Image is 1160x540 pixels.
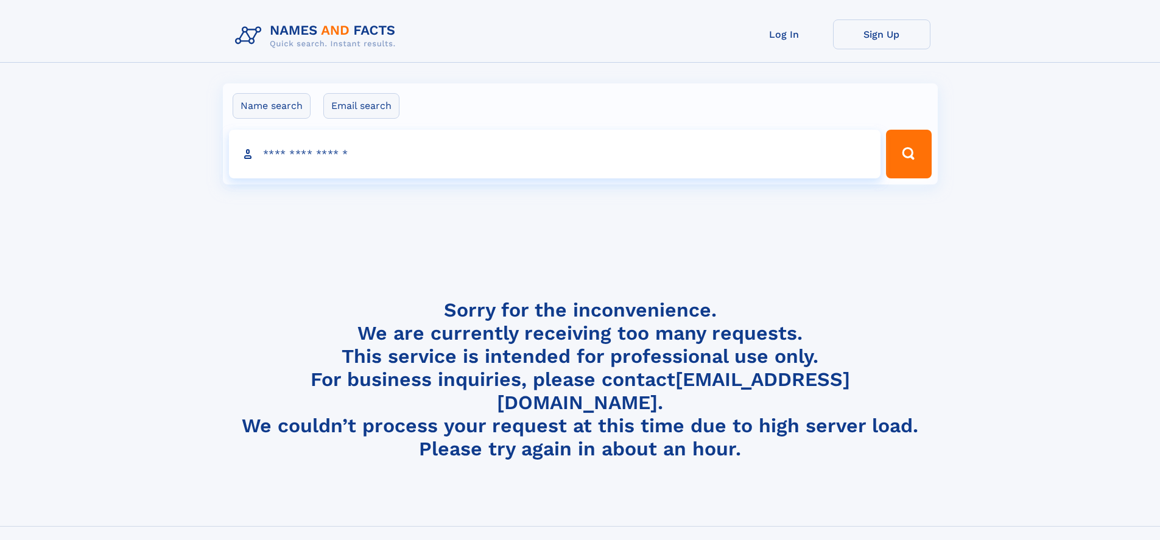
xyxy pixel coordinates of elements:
[233,93,311,119] label: Name search
[230,19,406,52] img: Logo Names and Facts
[229,130,881,178] input: search input
[323,93,399,119] label: Email search
[736,19,833,49] a: Log In
[833,19,930,49] a: Sign Up
[886,130,931,178] button: Search Button
[230,298,930,461] h4: Sorry for the inconvenience. We are currently receiving too many requests. This service is intend...
[497,368,850,414] a: [EMAIL_ADDRESS][DOMAIN_NAME]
